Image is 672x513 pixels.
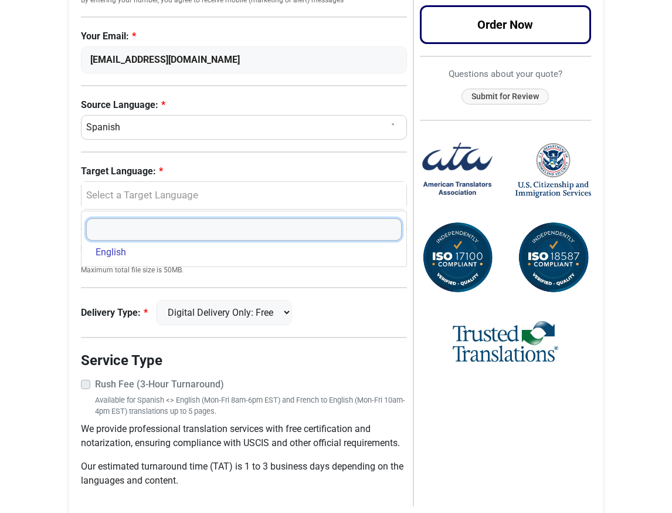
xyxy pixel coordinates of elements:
label: Your Email: [81,29,407,43]
input: Enter Your Email [81,46,407,73]
img: ISO 18587 Compliant Certification [515,220,591,296]
small: Maximum total file size is 50MB. [81,265,407,275]
button: Select a Target Language [81,181,407,210]
span: English [96,245,126,259]
img: American Translators Association Logo [420,133,495,208]
img: Trusted Translations Logo [453,319,558,366]
label: Source Language: [81,98,407,112]
div: Select a Target Language [87,188,395,203]
p: Our estimated turnaround time (TAT) is 1 to 3 business days depending on the languages and content. [81,460,407,488]
button: Submit for Review [461,89,549,104]
p: We provide professional translation services with free certification and notarization, ensuring c... [81,422,407,450]
label: Target Language: [81,164,407,178]
small: Available for Spanish <> English (Mon-Fri 8am-6pm EST) and French to English (Mon-Fri 10am-4pm ES... [95,394,407,417]
img: ISO 17100 Compliant Certification [420,220,495,296]
strong: Rush Fee (3-Hour Turnaround) [95,379,224,390]
h6: Questions about your quote? [420,69,592,79]
input: Search [86,218,402,241]
button: Order Now [420,5,592,44]
label: Delivery Type: [81,306,148,320]
img: United States Citizenship and Immigration Services Logo [515,142,591,198]
legend: Service Type [81,350,407,371]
